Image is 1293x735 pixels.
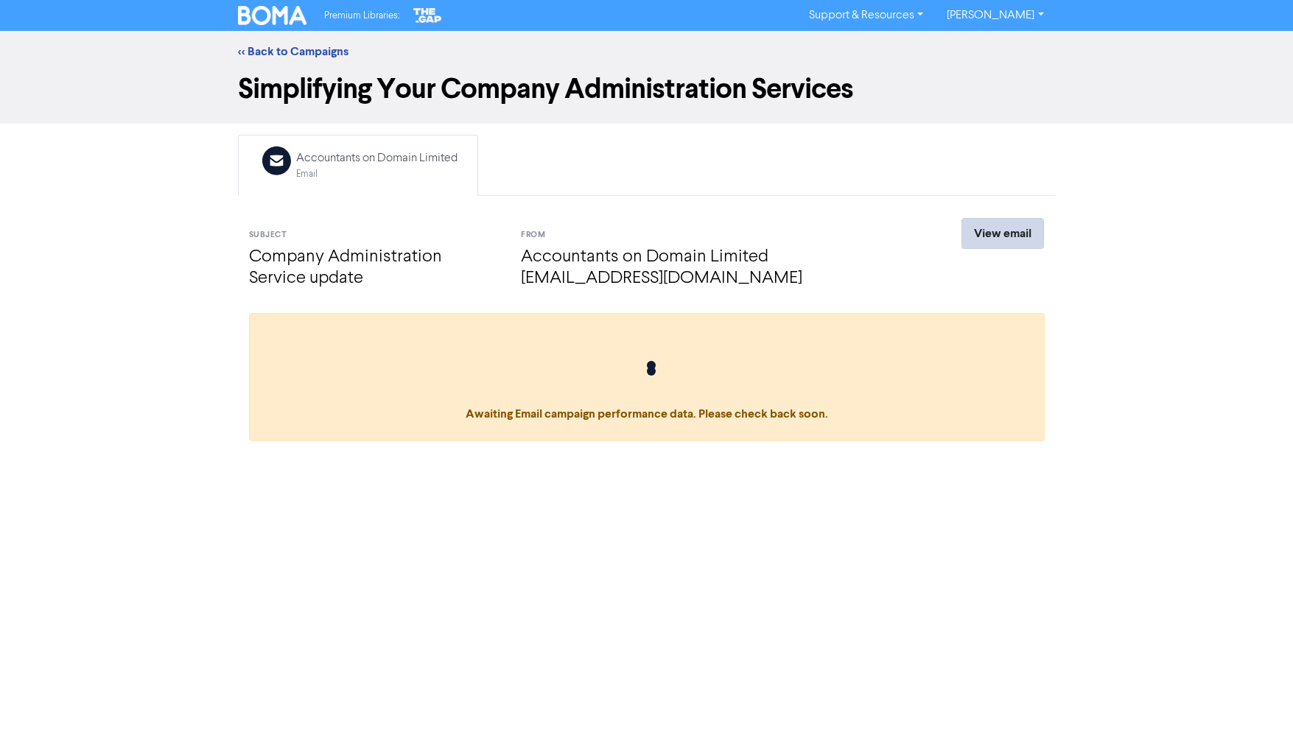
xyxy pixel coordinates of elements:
[264,361,1029,421] span: Awaiting Email campaign performance data. Please check back soon.
[249,247,500,289] h4: Company Administration Service update
[521,247,908,289] h4: Accountants on Domain Limited [EMAIL_ADDRESS][DOMAIN_NAME]
[238,72,1056,106] h1: Simplifying Your Company Administration Services
[521,229,908,242] div: From
[249,229,500,242] div: Subject
[961,218,1044,249] a: View email
[411,6,444,25] img: The Gap
[324,11,399,21] span: Premium Libraries:
[935,4,1055,27] a: [PERSON_NAME]
[296,167,458,181] div: Email
[238,6,307,25] img: BOMA Logo
[238,44,348,59] a: << Back to Campaigns
[797,4,935,27] a: Support & Resources
[296,150,458,167] div: Accountants on Domain Limited
[1219,664,1293,735] iframe: Chat Widget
